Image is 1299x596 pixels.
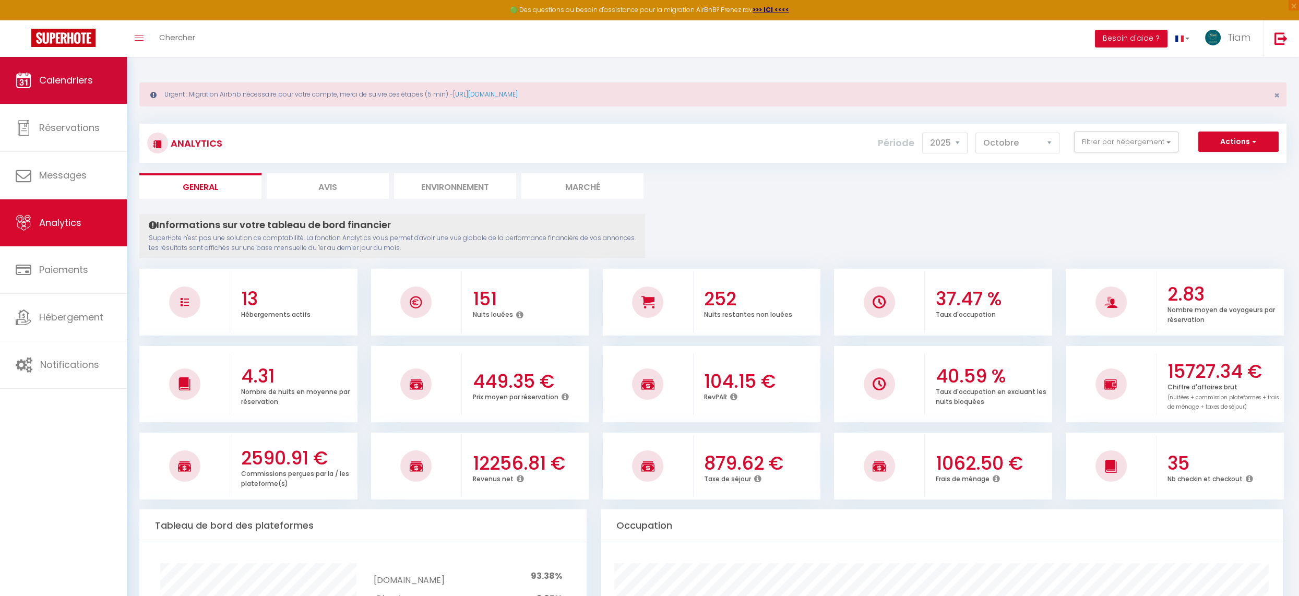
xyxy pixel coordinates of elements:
[878,132,914,154] label: Période
[374,563,444,590] td: [DOMAIN_NAME]
[453,90,518,99] a: [URL][DOMAIN_NAME]
[1205,30,1221,45] img: ...
[531,570,562,582] span: 93.38%
[1228,31,1250,44] span: Tiam
[39,263,88,276] span: Paiements
[1167,361,1281,383] h3: 15727.34 €
[31,29,96,47] img: Super Booking
[1274,91,1280,100] button: Close
[149,219,636,231] h4: Informations sur votre tableau de bord financier
[159,32,195,43] span: Chercher
[601,509,1283,542] div: Occupation
[873,377,886,390] img: NO IMAGE
[936,365,1050,387] h3: 40.59 %
[473,288,587,310] h3: 151
[704,452,818,474] h3: 879.62 €
[1167,380,1279,411] p: Chiffre d'affaires brut
[936,288,1050,310] h3: 37.47 %
[39,169,87,182] span: Messages
[40,358,99,371] span: Notifications
[1167,452,1281,474] h3: 35
[1104,378,1117,390] img: NO IMAGE
[241,467,349,488] p: Commissions perçues par la / les plateforme(s)
[1074,132,1178,152] button: Filtrer par hébergement
[149,233,636,253] p: SuperHote n'est pas une solution de comptabilité. La fonction Analytics vous permet d'avoir une v...
[704,390,727,401] p: RevPAR
[473,371,587,392] h3: 449.35 €
[39,216,81,229] span: Analytics
[1167,303,1275,324] p: Nombre moyen de voyageurs par réservation
[241,447,355,469] h3: 2590.91 €
[1197,20,1264,57] a: ... Tiam
[1167,472,1243,483] p: Nb checkin et checkout
[1167,283,1281,305] h3: 2.83
[241,308,311,319] p: Hébergements actifs
[241,365,355,387] h3: 4.31
[1274,32,1288,45] img: logout
[704,288,818,310] h3: 252
[704,308,792,319] p: Nuits restantes non louées
[1274,89,1280,102] span: ×
[521,173,643,199] li: Marché
[1198,132,1279,152] button: Actions
[181,298,189,306] img: NO IMAGE
[139,82,1286,106] div: Urgent : Migration Airbnb nécessaire pour votre compte, merci de suivre ces étapes (5 min) -
[241,288,355,310] h3: 13
[936,472,990,483] p: Frais de ménage
[39,121,100,134] span: Réservations
[1095,30,1167,47] button: Besoin d'aide ?
[151,20,203,57] a: Chercher
[241,385,350,406] p: Nombre de nuits en moyenne par réservation
[704,371,818,392] h3: 104.15 €
[394,173,516,199] li: Environnement
[139,173,261,199] li: General
[1167,394,1279,411] span: (nuitées + commission plateformes + frais de ménage + taxes de séjour)
[473,308,513,319] p: Nuits louées
[139,509,587,542] div: Tableau de bord des plateformes
[39,311,103,324] span: Hébergement
[39,74,93,87] span: Calendriers
[473,390,558,401] p: Prix moyen par réservation
[267,173,389,199] li: Avis
[168,132,222,155] h3: Analytics
[936,385,1046,406] p: Taux d'occupation en excluant les nuits bloquées
[936,452,1050,474] h3: 1062.50 €
[704,472,751,483] p: Taxe de séjour
[473,472,514,483] p: Revenus net
[473,452,587,474] h3: 12256.81 €
[936,308,996,319] p: Taux d'occupation
[753,5,789,14] a: >>> ICI <<<<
